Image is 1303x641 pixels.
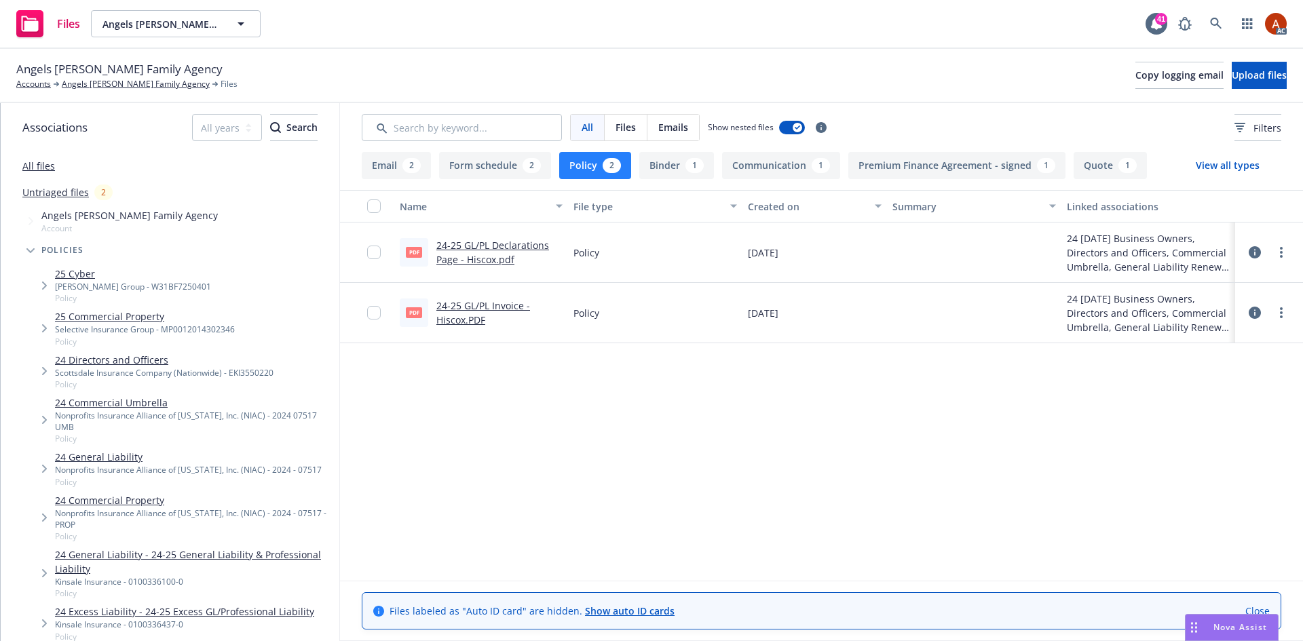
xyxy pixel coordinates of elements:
[390,604,675,618] span: Files labeled as "Auto ID card" are hidden.
[722,152,840,179] button: Communication
[1203,10,1230,37] a: Search
[55,450,322,464] a: 24 General Liability
[1245,604,1270,618] a: Close
[1253,121,1281,135] span: Filters
[573,306,599,320] span: Policy
[742,190,888,222] button: Created on
[848,152,1065,179] button: Premium Finance Agreement - signed
[402,158,421,173] div: 2
[367,199,381,213] input: Select all
[812,158,830,173] div: 1
[436,239,549,266] a: 24-25 GL/PL Declarations Page - Hiscox.pdf
[55,336,235,347] span: Policy
[91,10,261,37] button: Angels [PERSON_NAME] Family Agency
[55,292,211,304] span: Policy
[400,199,548,214] div: Name
[639,152,714,179] button: Binder
[1155,13,1167,25] div: 41
[1213,621,1267,633] span: Nova Assist
[1232,69,1287,81] span: Upload files
[406,307,422,317] span: PDF
[270,122,281,133] svg: Search
[1118,158,1137,173] div: 1
[16,78,51,90] a: Accounts
[1186,615,1203,640] div: Drag to move
[41,208,218,222] span: Angels [PERSON_NAME] Family Agency
[221,78,238,90] span: Files
[367,306,381,319] input: Toggle Row Selected
[1185,614,1279,641] button: Nova Assist
[55,433,334,444] span: Policy
[94,184,113,200] div: 2
[685,158,704,173] div: 1
[1273,244,1289,260] a: more
[1234,10,1261,37] a: Switch app
[55,576,334,587] div: Kinsale Insurance - 0100336100-0
[1174,152,1281,179] button: View all types
[1135,69,1224,81] span: Copy logging email
[1273,305,1289,321] a: more
[1074,152,1147,179] button: Quote
[55,530,334,542] span: Policy
[55,604,314,619] a: 24 Excess Liability - 24-25 Excess GL/Professional Liability
[708,121,774,133] span: Show nested files
[406,247,422,257] span: pdf
[394,190,568,222] button: Name
[523,158,541,173] div: 2
[603,158,621,173] div: 2
[616,120,636,134] span: Files
[439,152,551,179] button: Form schedule
[55,587,334,599] span: Policy
[55,476,322,488] span: Policy
[1234,114,1281,141] button: Filters
[55,281,211,292] div: [PERSON_NAME] Group - W31BF7250401
[568,190,742,222] button: File type
[55,367,273,378] div: Scottsdale Insurance Company (Nationwide) - EKI3550220
[1265,13,1287,35] img: photo
[1067,292,1230,334] div: 24 [DATE] Business Owners, Directors and Officers, Commercial Umbrella, General Liability Renewal
[1135,62,1224,89] button: Copy logging email
[582,120,593,134] span: All
[270,115,318,140] div: Search
[55,378,273,390] span: Policy
[55,507,334,530] div: Nonprofits Insurance Alliance of [US_STATE], Inc. (NIAC) - 2024 - 07517 - PROP
[62,78,210,90] a: Angels [PERSON_NAME] Family Agency
[585,604,675,617] a: Show auto ID cards
[1037,158,1055,173] div: 1
[270,114,318,141] button: SearchSearch
[55,309,235,324] a: 25 Commercial Property
[559,152,631,179] button: Policy
[55,464,322,475] div: Nonprofits Insurance Alliance of [US_STATE], Inc. (NIAC) - 2024 - 07517
[887,190,1061,222] button: Summary
[22,185,89,199] a: Untriaged files
[892,199,1040,214] div: Summary
[1232,62,1287,89] button: Upload files
[57,18,80,29] span: Files
[362,152,431,179] button: Email
[16,60,223,78] span: Angels [PERSON_NAME] Family Agency
[362,114,562,141] input: Search by keyword...
[11,5,86,43] a: Files
[55,395,334,410] a: 24 Commercial Umbrella
[748,246,778,260] span: [DATE]
[748,306,778,320] span: [DATE]
[41,246,84,254] span: Policies
[573,246,599,260] span: Policy
[55,547,334,576] a: 24 General Liability - 24-25 General Liability & Professional Liability
[41,222,218,234] span: Account
[55,324,235,335] div: Selective Insurance Group - MP0012014302346
[102,17,220,31] span: Angels [PERSON_NAME] Family Agency
[55,410,334,433] div: Nonprofits Insurance Alliance of [US_STATE], Inc. (NIAC) - 2024 07517 UMB
[1067,231,1230,274] div: 24 [DATE] Business Owners, Directors and Officers, Commercial Umbrella, General Liability Renewal
[1171,10,1198,37] a: Report a Bug
[22,159,55,172] a: All files
[573,199,721,214] div: File type
[55,619,314,630] div: Kinsale Insurance - 0100336437-0
[1234,121,1281,135] span: Filters
[22,119,88,136] span: Associations
[55,353,273,367] a: 24 Directors and Officers
[367,246,381,259] input: Toggle Row Selected
[55,493,334,507] a: 24 Commercial Property
[1061,190,1235,222] button: Linked associations
[1067,199,1230,214] div: Linked associations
